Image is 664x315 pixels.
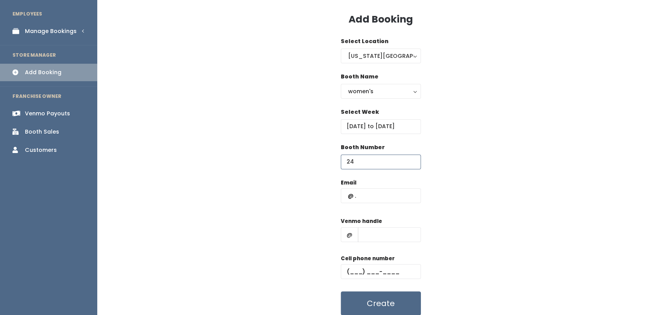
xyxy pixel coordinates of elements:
h3: Add Booking [349,14,413,25]
button: [US_STATE][GEOGRAPHIC_DATA] [341,49,421,63]
button: women's [341,84,421,99]
input: @ . [341,188,421,203]
label: Email [341,179,356,187]
div: Add Booking [25,68,61,77]
div: Manage Bookings [25,27,77,35]
label: Venmo handle [341,218,382,225]
div: Booth Sales [25,128,59,136]
label: Select Location [341,37,389,45]
input: Booth Number [341,155,421,169]
div: [US_STATE][GEOGRAPHIC_DATA] [348,52,413,60]
span: @ [341,227,358,242]
input: Select week [341,119,421,134]
div: women's [348,87,413,96]
label: Booth Name [341,73,378,81]
label: Booth Number [341,143,385,151]
div: Customers [25,146,57,154]
input: (___) ___-____ [341,264,421,279]
label: Select Week [341,108,379,116]
label: Cell phone number [341,255,395,263]
div: Venmo Payouts [25,110,70,118]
